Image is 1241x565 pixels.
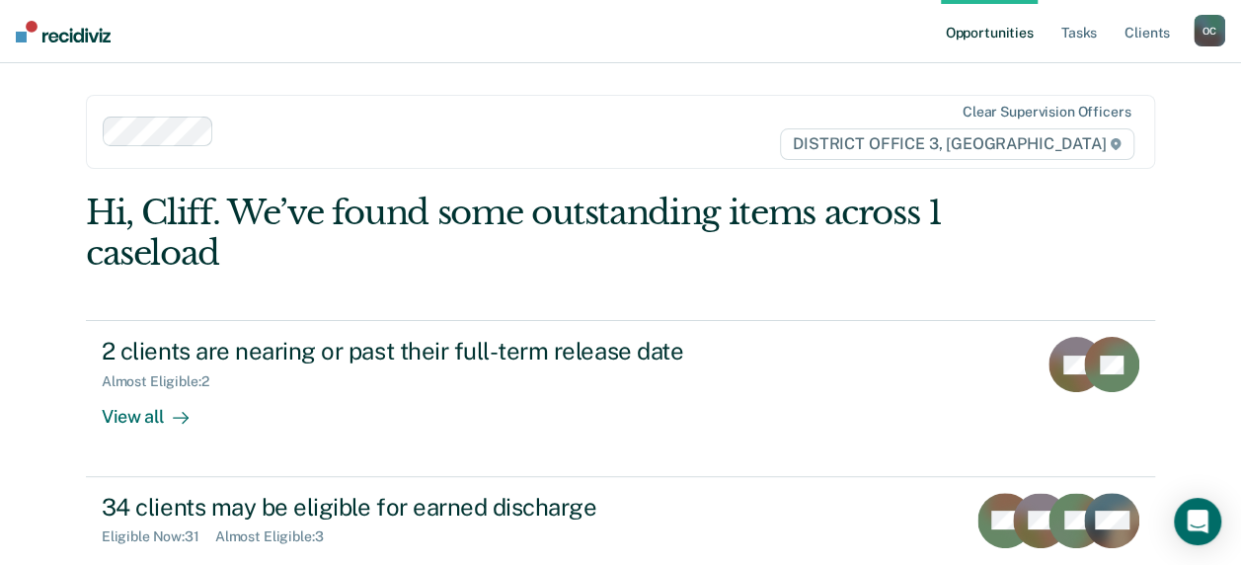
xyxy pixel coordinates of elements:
div: Clear supervision officers [963,104,1130,121]
div: 2 clients are nearing or past their full-term release date [102,337,795,365]
div: Hi, Cliff. We’ve found some outstanding items across 1 caseload [86,193,942,274]
button: OC [1194,15,1225,46]
a: 2 clients are nearing or past their full-term release dateAlmost Eligible:2View all [86,320,1155,476]
span: DISTRICT OFFICE 3, [GEOGRAPHIC_DATA] [780,128,1134,160]
div: Eligible Now : 31 [102,528,215,545]
img: Recidiviz [16,21,111,42]
div: Almost Eligible : 2 [102,373,225,390]
div: 34 clients may be eligible for earned discharge [102,493,795,522]
div: Almost Eligible : 3 [215,528,340,545]
div: Open Intercom Messenger [1174,498,1221,545]
div: View all [102,390,212,429]
div: O C [1194,15,1225,46]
